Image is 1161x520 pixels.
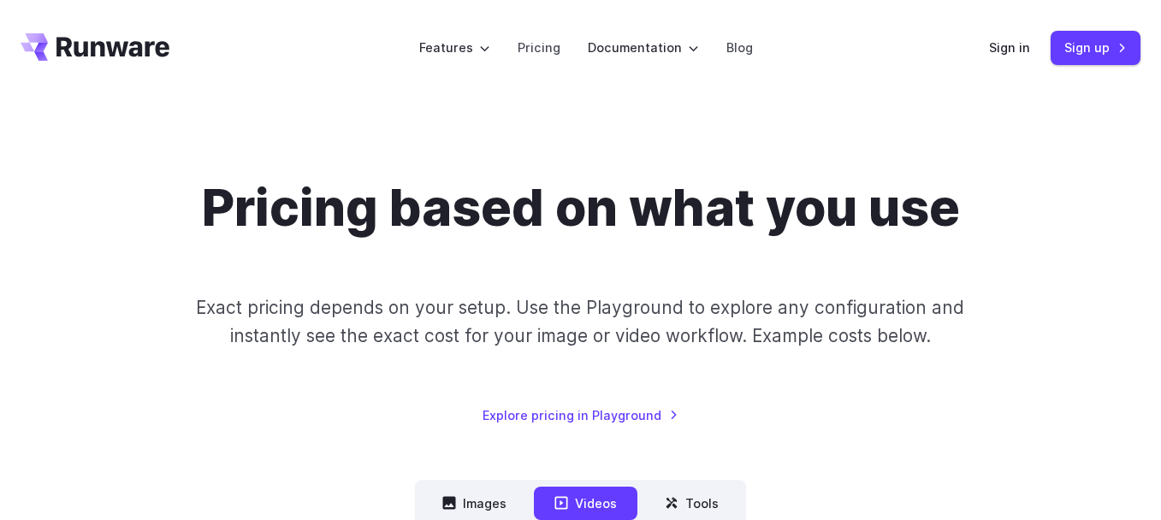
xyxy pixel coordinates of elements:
p: Exact pricing depends on your setup. Use the Playground to explore any configuration and instantl... [188,293,972,351]
a: Go to / [21,33,169,61]
h1: Pricing based on what you use [202,178,960,239]
label: Features [419,38,490,57]
a: Sign in [989,38,1030,57]
button: Images [422,487,527,520]
a: Explore pricing in Playground [483,405,678,425]
a: Blog [726,38,753,57]
button: Videos [534,487,637,520]
a: Pricing [518,38,560,57]
label: Documentation [588,38,699,57]
button: Tools [644,487,739,520]
a: Sign up [1051,31,1140,64]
